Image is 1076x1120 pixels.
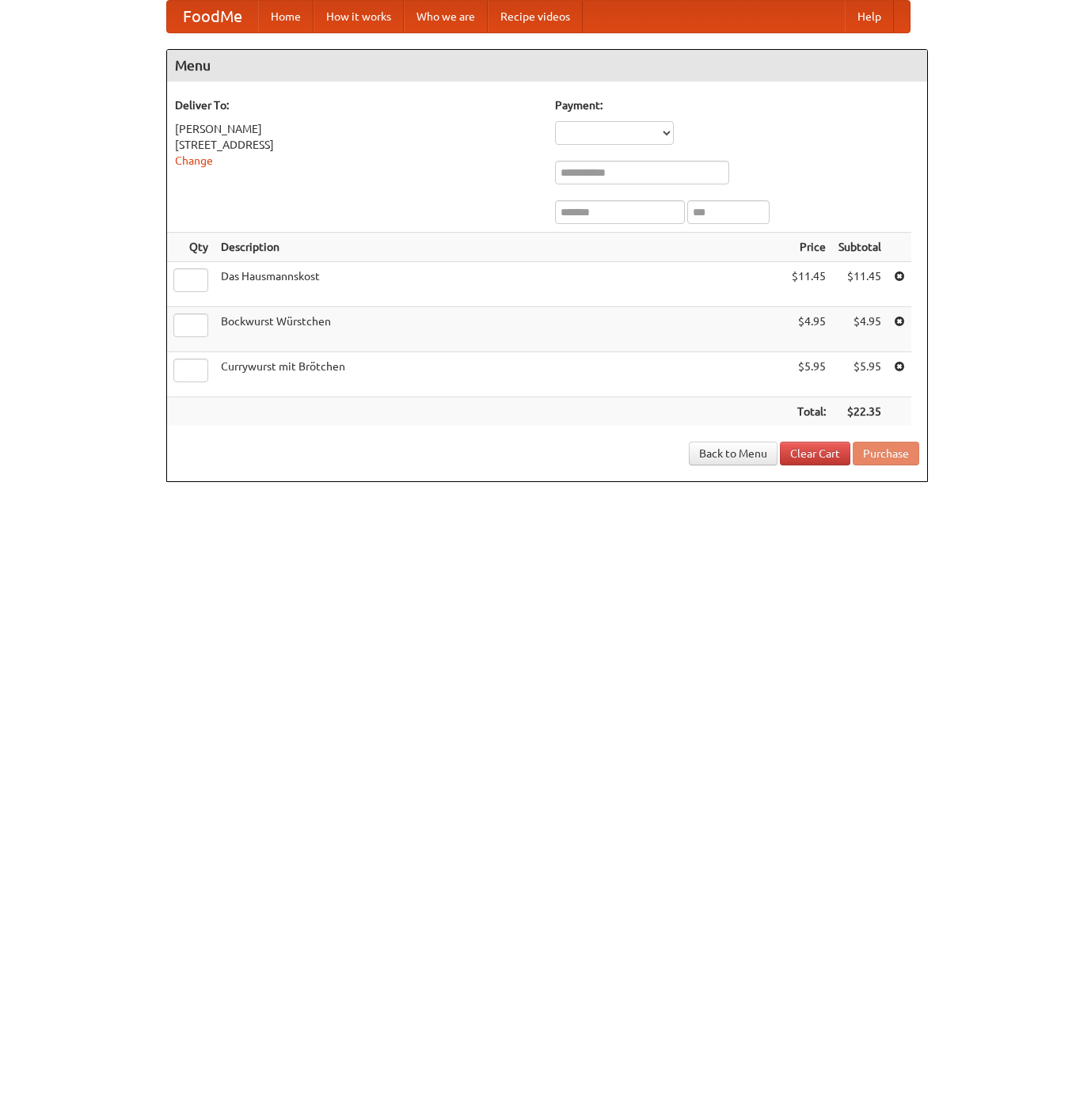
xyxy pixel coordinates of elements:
[832,352,888,397] td: $5.95
[853,442,919,465] button: Purchase
[175,154,213,167] a: Change
[689,442,778,465] a: Back to Menu
[175,121,539,137] div: [PERSON_NAME]
[832,262,888,307] td: $11.45
[215,262,785,307] td: Das Hausmannskost
[555,97,919,113] h5: Payment:
[167,233,215,262] th: Qty
[215,233,785,262] th: Description
[785,233,832,262] th: Price
[832,397,888,427] th: $22.35
[314,1,404,32] a: How it works
[785,307,832,352] td: $4.95
[404,1,488,32] a: Who we are
[845,1,894,32] a: Help
[215,352,785,397] td: Currywurst mit Brötchen
[488,1,583,32] a: Recipe videos
[167,1,258,32] a: FoodMe
[785,352,832,397] td: $5.95
[780,442,850,465] a: Clear Cart
[167,50,927,82] h4: Menu
[832,233,888,262] th: Subtotal
[258,1,314,32] a: Home
[785,397,832,427] th: Total:
[785,262,832,307] td: $11.45
[175,137,539,153] div: [STREET_ADDRESS]
[175,97,539,113] h5: Deliver To:
[215,307,785,352] td: Bockwurst Würstchen
[832,307,888,352] td: $4.95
